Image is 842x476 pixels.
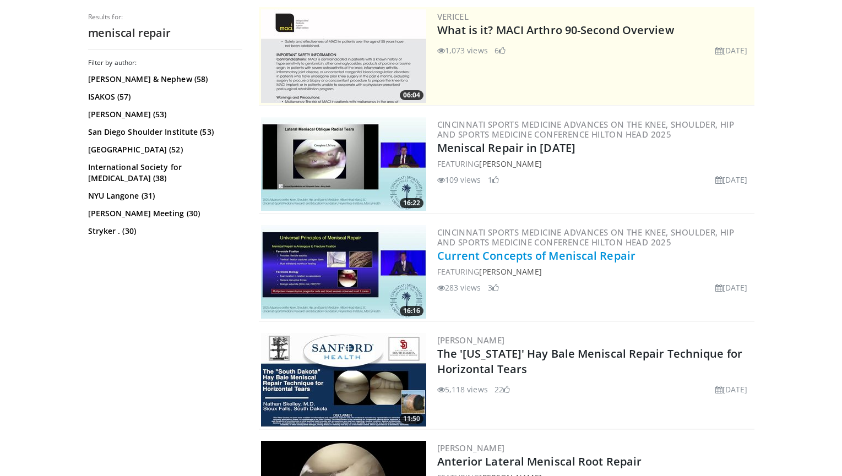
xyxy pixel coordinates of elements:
a: Stryker . (30) [88,226,240,237]
a: 16:16 [261,225,426,319]
img: aa6cc8ed-3dbf-4b6a-8d82-4a06f68b6688.300x170_q85_crop-smart_upscale.jpg [261,9,426,103]
a: Cincinnati Sports Medicine Advances on the Knee, Shoulder, Hip and Sports Medicine Conference Hil... [437,119,735,140]
li: [DATE] [715,45,748,56]
img: 5c3aab28-8561-4027-8ef4-f51a15d1d1ea.300x170_q85_crop-smart_upscale.jpg [261,117,426,211]
li: 5,118 views [437,384,488,395]
a: [PERSON_NAME] & Nephew (58) [88,74,240,85]
a: Anterior Lateral Meniscal Root Repair [437,454,642,469]
a: [PERSON_NAME] [437,442,505,453]
a: 16:22 [261,117,426,211]
li: [DATE] [715,174,748,185]
span: 11:50 [400,414,423,424]
a: [PERSON_NAME] [437,335,505,346]
a: [GEOGRAPHIC_DATA] (52) [88,144,240,155]
div: FEATURING [437,158,752,169]
span: 16:16 [400,306,423,316]
a: Vericel [437,11,469,22]
a: International Society for [MEDICAL_DATA] (38) [88,162,240,184]
a: What is it? MACI Arthro 90-Second Overview [437,23,674,37]
h3: Filter by author: [88,58,242,67]
a: NYU Langone (31) [88,190,240,201]
li: 109 views [437,174,481,185]
a: [PERSON_NAME] (53) [88,109,240,120]
li: 1 [488,174,499,185]
li: 6 [495,45,506,56]
span: 06:04 [400,90,423,100]
li: 22 [495,384,510,395]
a: [PERSON_NAME] [479,158,541,169]
li: 283 views [437,282,481,293]
a: 11:50 [261,333,426,426]
li: [DATE] [715,282,748,293]
span: 16:22 [400,198,423,208]
div: FEATURING [437,266,752,277]
li: 3 [488,282,499,293]
a: [PERSON_NAME] [479,266,541,277]
a: Current Concepts of Meniscal Repair [437,248,636,263]
a: 06:04 [261,9,426,103]
a: San Diego Shoulder Institute (53) [88,127,240,138]
a: [PERSON_NAME] Meeting (30) [88,208,240,219]
a: Cincinnati Sports Medicine Advances on the Knee, Shoulder, Hip and Sports Medicine Conference Hil... [437,227,735,248]
p: Results for: [88,13,242,21]
a: ISAKOS (57) [88,91,240,102]
img: afbb2aee-e6f9-4de6-903a-b7d3420cb73d.jpeg.300x170_q85_crop-smart_upscale.jpg [261,333,426,426]
li: [DATE] [715,384,748,395]
h2: meniscal repair [88,26,242,40]
a: Meniscal Repair in [DATE] [437,140,576,155]
img: b81f3968-a1a9-4968-9293-0ba0b196d9df.300x170_q85_crop-smart_upscale.jpg [261,225,426,319]
a: The '[US_STATE]' Hay Bale Meniscal Repair Technique for Horizontal Tears [437,346,743,376]
li: 1,073 views [437,45,488,56]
